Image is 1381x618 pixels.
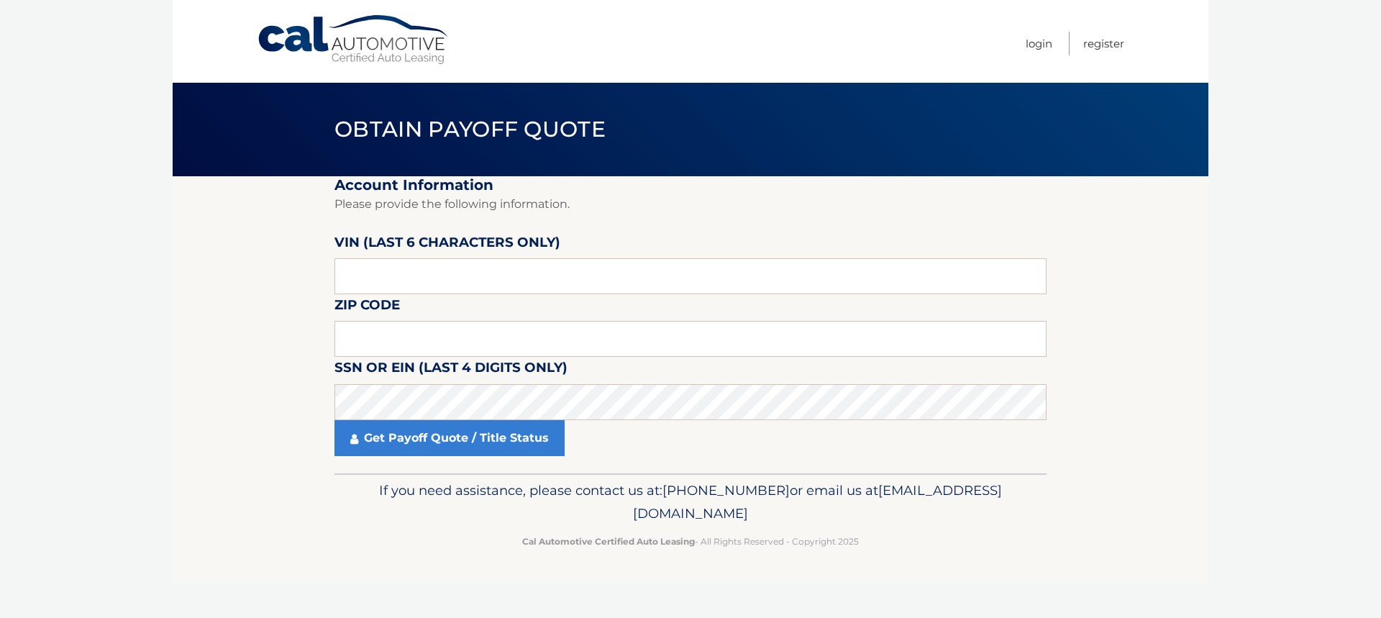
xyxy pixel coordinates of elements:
[662,482,790,499] span: [PHONE_NUMBER]
[344,534,1037,549] p: - All Rights Reserved - Copyright 2025
[334,232,560,258] label: VIN (last 6 characters only)
[344,479,1037,525] p: If you need assistance, please contact us at: or email us at
[334,116,606,142] span: Obtain Payoff Quote
[257,14,451,65] a: Cal Automotive
[334,420,565,456] a: Get Payoff Quote / Title Status
[334,294,400,321] label: Zip Code
[1083,32,1124,55] a: Register
[334,357,568,383] label: SSN or EIN (last 4 digits only)
[334,194,1047,214] p: Please provide the following information.
[1026,32,1052,55] a: Login
[522,536,695,547] strong: Cal Automotive Certified Auto Leasing
[334,176,1047,194] h2: Account Information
